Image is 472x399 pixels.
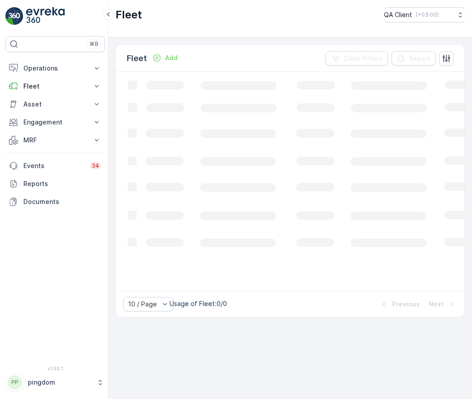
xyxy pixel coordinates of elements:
[89,40,98,48] p: ⌘B
[127,52,147,65] p: Fleet
[392,51,436,66] button: Export
[325,51,388,66] button: Clear Filters
[5,77,105,95] button: Fleet
[384,10,412,19] p: QA Client
[410,54,430,63] p: Export
[5,59,105,77] button: Operations
[343,54,383,63] p: Clear Filters
[26,7,65,25] img: logo_light-DOdMpM7g.png
[23,118,87,127] p: Engagement
[23,82,87,91] p: Fleet
[428,299,457,310] button: Next
[5,113,105,131] button: Engagement
[116,8,142,22] p: Fleet
[378,299,421,310] button: Previous
[416,11,439,18] p: ( +03:00 )
[5,366,105,371] span: v 1.50.1
[92,162,99,169] p: 34
[23,136,87,145] p: MRF
[8,375,22,390] div: PP
[169,299,227,308] p: Usage of Fleet : 0/0
[5,157,105,175] a: Events34
[23,197,101,206] p: Documents
[5,95,105,113] button: Asset
[5,131,105,149] button: MRF
[5,7,23,25] img: logo
[23,179,101,188] p: Reports
[165,53,178,62] p: Add
[23,100,87,109] p: Asset
[28,378,92,387] p: pingdom
[384,7,465,22] button: QA Client(+03:00)
[149,53,181,63] button: Add
[5,175,105,193] a: Reports
[5,373,105,392] button: PPpingdom
[429,300,444,309] p: Next
[392,300,420,309] p: Previous
[5,193,105,211] a: Documents
[23,161,85,170] p: Events
[23,64,87,73] p: Operations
